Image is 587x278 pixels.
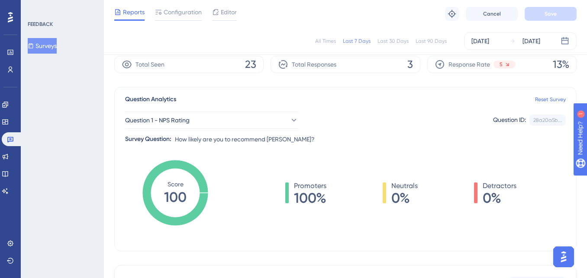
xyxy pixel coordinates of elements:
button: Question 1 - NPS Rating [125,112,298,129]
div: [DATE] [471,36,489,46]
span: Configuration [164,7,202,17]
span: 23 [245,58,256,71]
span: 100% [294,191,326,205]
span: Detractors [483,181,516,191]
span: Cancel [483,10,501,17]
span: 3 [407,58,413,71]
span: Save [545,10,557,17]
span: Promoters [294,181,326,191]
div: 1 [60,4,63,11]
span: Total Responses [292,59,336,70]
span: 5 [500,61,503,68]
span: Total Seen [135,59,164,70]
button: Save [525,7,577,21]
span: Editor [221,7,237,17]
div: Last 30 Days [377,38,409,45]
span: 0% [483,191,516,205]
span: Need Help? [20,2,54,13]
div: Question ID: [493,115,526,126]
tspan: Score [168,181,184,188]
div: Last 7 Days [343,38,371,45]
button: Surveys [28,38,57,54]
span: 0% [391,191,418,205]
span: Neutrals [391,181,418,191]
span: Question 1 - NPS Rating [125,115,190,125]
span: Question Analytics [125,94,176,105]
button: Cancel [466,7,518,21]
tspan: 100 [164,189,187,205]
span: Response Rate [448,59,490,70]
div: FEEDBACK [28,21,53,28]
iframe: UserGuiding AI Assistant Launcher [551,244,577,270]
div: All Times [315,38,336,45]
span: 13% [553,58,569,71]
div: Last 90 Days [416,38,447,45]
div: 28a20a5b... [533,117,562,124]
a: Reset Survey [535,96,566,103]
div: [DATE] [522,36,540,46]
span: Reports [123,7,145,17]
div: Survey Question: [125,134,171,144]
span: How likely are you to recommend [PERSON_NAME]? [175,134,315,144]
